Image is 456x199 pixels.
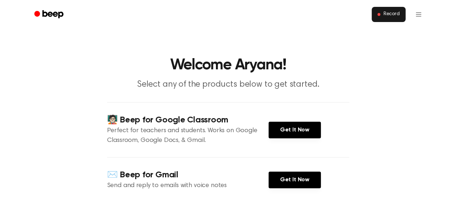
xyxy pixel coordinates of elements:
[383,11,399,18] span: Record
[372,7,405,22] button: Record
[269,172,321,188] a: Get It Now
[107,181,269,191] p: Send and reply to emails with voice notes
[410,6,427,23] button: Open menu
[44,58,413,73] h1: Welcome Aryana!
[107,114,269,126] h4: 🧑🏻‍🏫 Beep for Google Classroom
[107,126,269,146] p: Perfect for teachers and students. Works on Google Classroom, Google Docs, & Gmail.
[90,79,367,91] p: Select any of the products below to get started.
[29,8,70,22] a: Beep
[107,169,269,181] h4: ✉️ Beep for Gmail
[269,122,321,138] a: Get It Now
